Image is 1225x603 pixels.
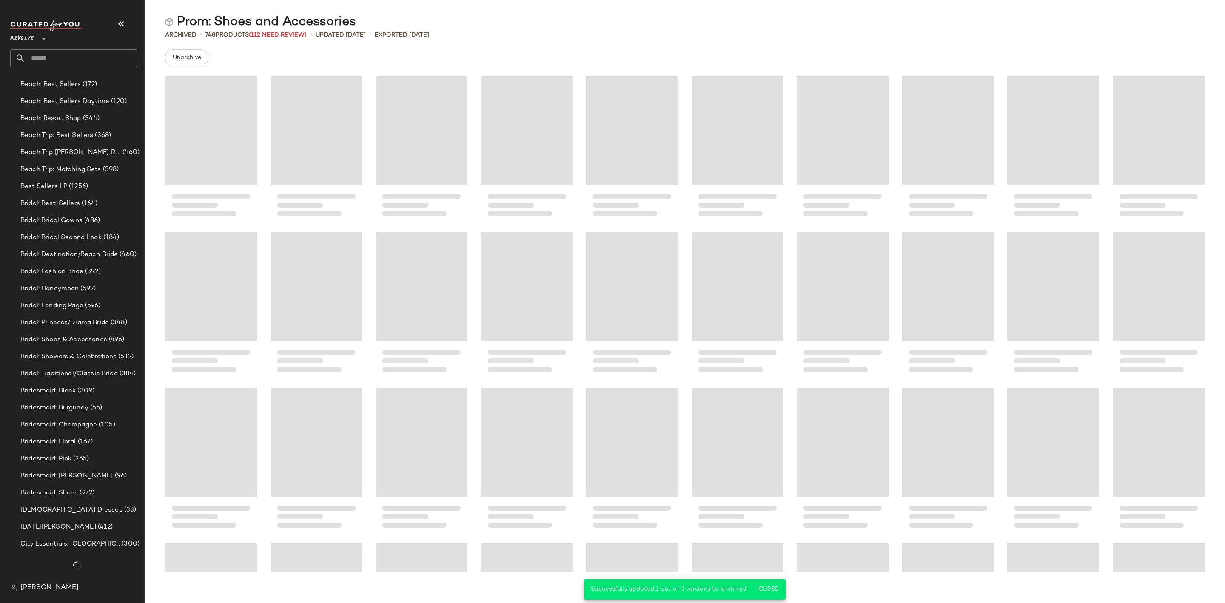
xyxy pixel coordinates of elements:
span: (596) [83,301,101,311]
span: (167) [76,437,93,447]
div: Loading... [586,75,678,224]
span: (460) [118,250,137,260]
div: Loading... [797,386,889,535]
span: Bridal: Bridal Second Look [20,233,102,243]
span: Beach Trip: Best Sellers [20,131,93,140]
span: Bridal: Showers & Celebrations [20,352,117,362]
img: cfy_white_logo.C9jOOHJF.svg [10,20,83,31]
span: Bridesmaid: Black [20,386,76,396]
span: (105) [97,420,115,430]
div: Prom: Shoes and Accessories [165,14,356,31]
span: (265) [71,454,89,464]
div: Loading... [1007,75,1099,224]
span: (96) [113,471,127,481]
div: Loading... [586,386,678,535]
span: [DATE][PERSON_NAME] [20,522,96,532]
img: svg%3e [10,584,17,591]
span: • [310,30,312,40]
span: • [200,30,202,40]
div: Loading... [902,75,994,224]
span: Bridal: Landing Page [20,301,83,311]
span: (184) [102,233,120,243]
div: Loading... [797,75,889,224]
span: (460) [121,148,140,157]
div: Loading... [1113,75,1205,224]
p: Exported [DATE] [375,31,429,40]
span: Bridesmaid: Burgundy [20,403,88,413]
div: Loading... [692,386,783,535]
div: Loading... [902,386,994,535]
span: (398) [101,165,119,174]
span: Beach Trip [PERSON_NAME] REWORK 6.10 [20,148,121,157]
span: (55) [88,403,103,413]
div: Loading... [692,231,783,380]
span: (486) [83,216,100,226]
span: (384) [118,369,136,379]
div: Loading... [271,231,362,380]
div: Loading... [481,231,573,380]
span: (368) [93,131,111,140]
span: (512) [117,352,134,362]
div: Loading... [797,231,889,380]
div: Products [205,31,307,40]
span: [PERSON_NAME] [20,583,79,593]
span: (348) [109,318,127,328]
span: Close [758,586,779,593]
div: Loading... [165,386,257,535]
span: Bridal: Destination/Beach Bride [20,250,118,260]
span: Beach Trip: Matching Sets [20,165,101,174]
span: (33) [122,505,137,515]
div: Loading... [376,386,467,535]
span: Beach: Resort Shop [20,114,81,123]
span: (496) [107,335,125,345]
span: Bridesmaid: [PERSON_NAME] [20,471,113,481]
span: (172) [81,80,97,89]
div: Loading... [481,386,573,535]
span: Beach: Best Sellers Daytime [20,97,109,106]
div: Loading... [271,386,362,535]
span: (300) [120,539,140,549]
span: Bridal: Shoes & Accessories [20,335,107,345]
span: Bridesmaid: Champagne [20,420,97,430]
span: (272) [78,488,94,498]
span: (164) [80,199,98,209]
span: (412) [96,522,113,532]
img: svg%3e [165,18,174,26]
span: Bridesmaid: Pink [20,454,71,464]
p: updated [DATE] [316,31,366,40]
button: Close [755,582,782,597]
span: Bridal: Princess/Drama Bride [20,318,109,328]
span: City Essentials: [GEOGRAPHIC_DATA] [20,539,120,549]
div: Loading... [165,75,257,224]
span: (1256) [67,182,88,191]
span: • [369,30,371,40]
div: Loading... [1113,231,1205,380]
span: Bridal: Fashion Bride [20,267,83,277]
button: Unarchive [165,49,208,66]
span: (112 Need Review) [249,32,307,38]
div: Loading... [1007,386,1099,535]
span: Archived [165,31,197,40]
div: Loading... [271,75,362,224]
span: Revolve [10,29,34,44]
span: Bridesmaid: Shoes [20,488,78,498]
div: Loading... [586,231,678,380]
div: Loading... [376,75,467,224]
span: Unarchive [172,54,201,61]
div: Loading... [481,75,573,224]
span: [DEMOGRAPHIC_DATA] Dresses [20,505,122,515]
span: (592) [79,284,96,294]
span: (120) [109,97,127,106]
span: (309) [76,386,94,396]
span: Bridal: Honeymoon [20,284,79,294]
div: Loading... [1007,231,1099,380]
span: Beach: Best Sellers [20,80,81,89]
div: Loading... [692,75,783,224]
span: Bridal: Bridal Gowns [20,216,83,226]
span: 748 [205,32,216,38]
div: Loading... [902,231,994,380]
div: Loading... [376,231,467,380]
span: Bridesmaid: Floral [20,437,76,447]
span: Best Sellers LP [20,182,67,191]
div: Loading... [1113,386,1205,535]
